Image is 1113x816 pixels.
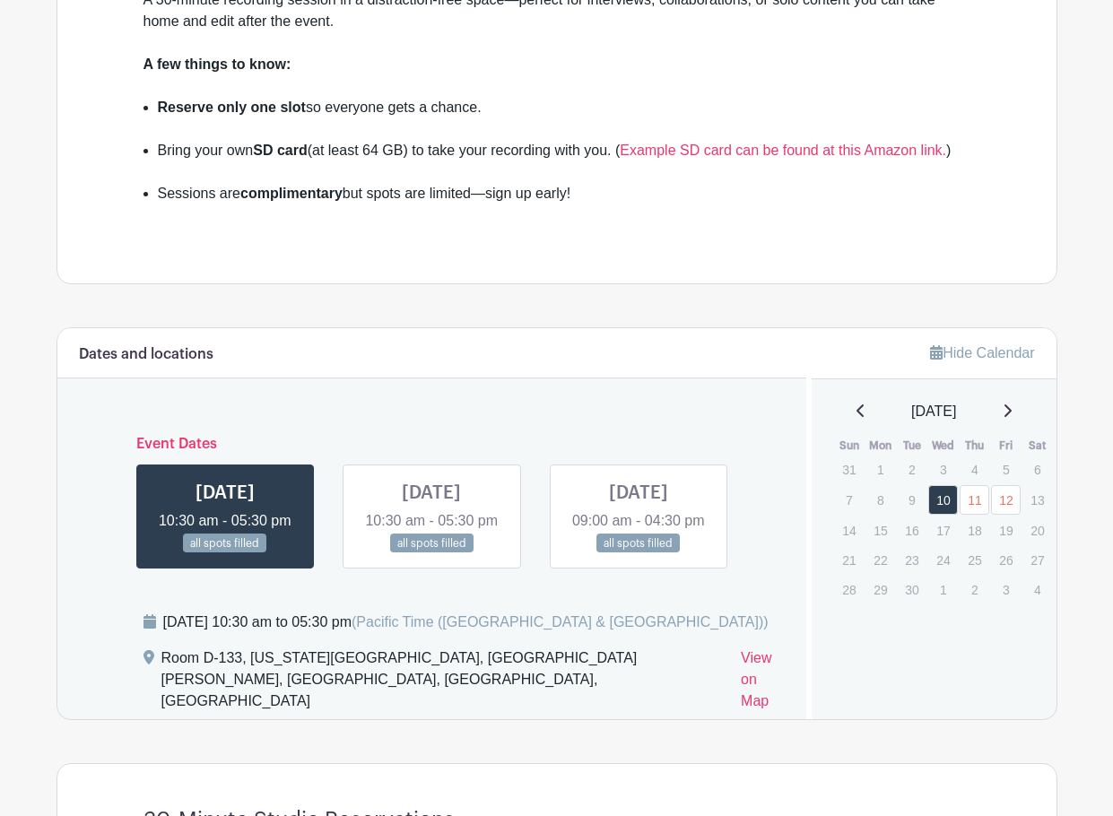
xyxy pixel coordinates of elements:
[79,346,213,363] h6: Dates and locations
[158,140,970,183] li: Bring your own (at least 64 GB) to take your recording with you. ( )
[741,647,785,719] a: View on Map
[960,576,989,603] p: 2
[930,345,1034,360] a: Hide Calendar
[620,143,946,158] a: Example SD card can be found at this Amazon link.
[991,576,1021,603] p: 3
[834,546,864,574] p: 21
[1022,437,1053,455] th: Sat
[158,100,306,115] strong: Reserve only one slot
[1022,546,1052,574] p: 27
[928,546,958,574] p: 24
[158,183,970,226] li: Sessions are but spots are limited—sign up early!
[161,647,727,719] div: Room D-133, [US_STATE][GEOGRAPHIC_DATA], [GEOGRAPHIC_DATA][PERSON_NAME], [GEOGRAPHIC_DATA], [GEOG...
[991,546,1021,574] p: 26
[928,517,958,544] p: 17
[991,517,1021,544] p: 19
[158,97,970,140] li: so everyone gets a chance.
[1022,456,1052,483] p: 6
[122,436,743,453] h6: Event Dates
[897,517,926,544] p: 16
[897,486,926,514] p: 9
[1022,486,1052,514] p: 13
[240,186,343,201] strong: complimentary
[143,56,291,72] strong: A few things to know:
[834,576,864,603] p: 28
[928,456,958,483] p: 3
[865,456,895,483] p: 1
[897,576,926,603] p: 30
[865,437,896,455] th: Mon
[1022,576,1052,603] p: 4
[833,437,865,455] th: Sun
[990,437,1022,455] th: Fri
[834,517,864,544] p: 14
[834,486,864,514] p: 7
[1022,517,1052,544] p: 20
[163,612,769,633] div: [DATE] 10:30 am to 05:30 pm
[865,517,895,544] p: 15
[834,456,864,483] p: 31
[865,546,895,574] p: 22
[865,576,895,603] p: 29
[960,456,989,483] p: 4
[991,456,1021,483] p: 5
[928,485,958,515] a: 10
[897,456,926,483] p: 2
[352,614,769,629] span: (Pacific Time ([GEOGRAPHIC_DATA] & [GEOGRAPHIC_DATA]))
[960,485,989,515] a: 11
[911,401,956,422] span: [DATE]
[927,437,959,455] th: Wed
[991,485,1021,515] a: 12
[959,437,990,455] th: Thu
[960,517,989,544] p: 18
[253,143,307,158] strong: SD card
[896,437,927,455] th: Tue
[960,546,989,574] p: 25
[928,576,958,603] p: 1
[865,486,895,514] p: 8
[897,546,926,574] p: 23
